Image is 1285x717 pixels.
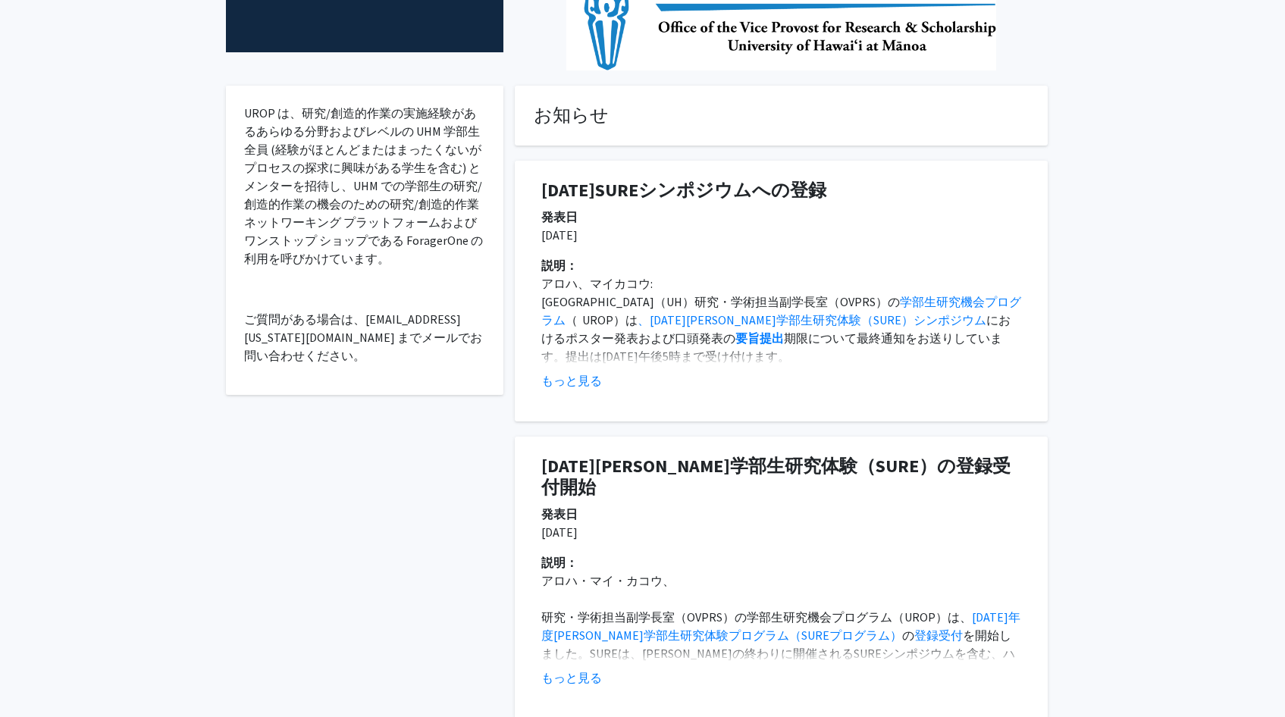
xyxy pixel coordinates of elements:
a: 登録受付 [914,628,963,643]
font: 提出は[DATE]午後5時まで受け付けます。 [566,349,790,364]
font: [DATE]SUREシンポジウムへの登録 [541,178,826,202]
button: もっと見る [541,668,602,687]
iframe: チャット [11,649,64,706]
font: もっと見る [541,373,602,388]
font: アロハ・マイ・カコウ、 [541,573,675,588]
a: 学部生研究機会プログラム [541,294,1021,327]
font: ご質問がある場合は、[EMAIL_ADDRESS][US_STATE][DOMAIN_NAME] までメールでお問い合わせください。 [244,312,482,363]
font: 発表日 [541,506,578,521]
font: におけるポスター発表および口頭発表の [541,312,1011,346]
font: 説明： [541,258,578,273]
button: もっと見る [541,371,602,390]
font: 期限について最終通知をお送りしています。 [541,330,1002,364]
font: の [902,628,914,643]
font: お知らせ [534,103,609,127]
font: [DATE][PERSON_NAME]学部生研究体験（SURE）の登録受付開始 [541,454,1011,499]
font: アロハ、マイカコウ: [541,276,653,291]
font: UROP は、研究/創造的作業の実施経験があるあらゆる分野およびレベルの UHM 学部生全員 (経験がほとんどまたはまったくないがプロセスの探求に興味がある学生を含む) とメンターを招待し、UH... [244,105,483,266]
font: もっと見る [541,670,602,685]
a: 、[DATE][PERSON_NAME]学部生研究体験（SURE）シンポジウム [638,312,986,327]
font: [DATE] [541,227,578,243]
font: 説明： [541,555,578,570]
font: [GEOGRAPHIC_DATA]（UH）研究・学術担当副学長室（OVPRS）の [541,294,900,309]
font: 研究・学術担当副学長室（OVPRS）の学部生研究機会プログラム（UROP）は、 [541,609,972,625]
font: 発表日 [541,209,578,224]
font: （ UROP）は [566,312,638,327]
font: [DATE] [541,524,578,540]
a: 要旨提出 [735,330,784,346]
